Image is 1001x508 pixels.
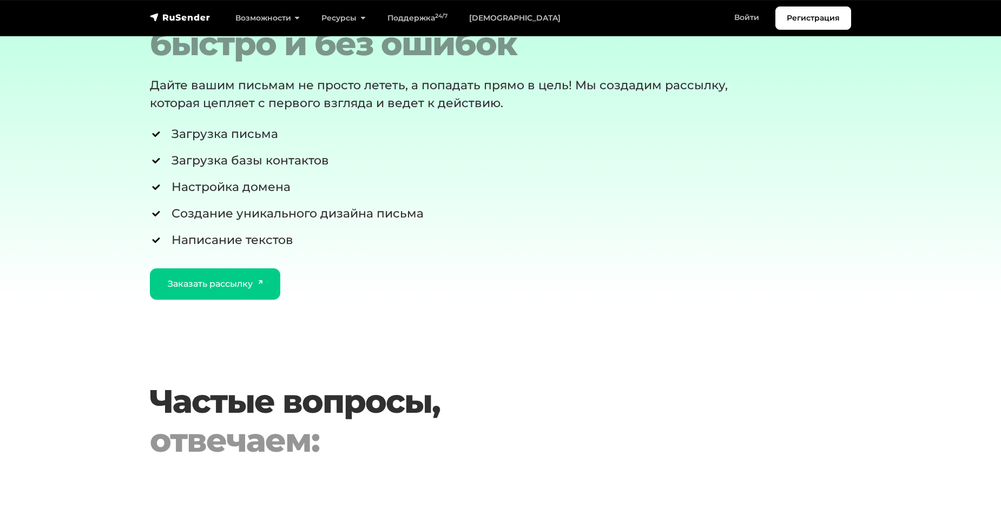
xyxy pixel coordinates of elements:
a: Возможности [225,7,311,29]
a: [DEMOGRAPHIC_DATA] [458,7,571,29]
a: Ресурсы [311,7,376,29]
li: Написание текстов [150,231,792,249]
li: Создание уникального дизайна письма [150,204,792,222]
li: Загрузка базы контактов [150,151,792,169]
a: Поддержка24/7 [377,7,458,29]
sup: 24/7 [435,12,447,19]
a: Заказать рассылку [150,268,280,300]
h2: Частые вопросы, [150,382,792,460]
li: Настройка домена [150,178,792,196]
div: отвечаем: [150,421,792,460]
p: Дайте вашим письмам не просто лететь, а попадать прямо в цель! Мы создадим рассылку, которая цепл... [150,76,763,112]
a: Регистрация [775,6,851,30]
div: быстро и без ошибок [150,24,792,63]
img: RuSender [150,12,210,23]
li: Загрузка письма [150,125,792,143]
a: Войти [723,6,770,29]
